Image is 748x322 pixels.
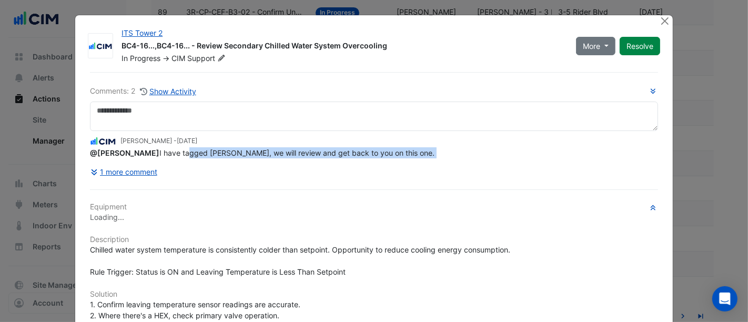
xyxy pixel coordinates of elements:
[660,15,671,26] button: Close
[90,163,158,181] button: 1 more comment
[712,286,737,311] div: Open Intercom Messenger
[90,203,658,212] h6: Equipment
[90,148,434,157] span: I have tagged [PERSON_NAME], we will review and get back to you on this one.
[90,85,197,97] div: Comments: 2
[583,41,600,52] span: More
[90,290,658,299] h6: Solution
[171,54,185,63] span: CIM
[90,235,658,244] h6: Description
[90,245,510,276] span: Chilled water system temperature is consistently colder than setpoint. Opportunity to reduce cool...
[122,28,163,37] a: ITS Tower 2
[90,213,124,222] span: Loading...
[576,37,615,55] button: More
[90,136,116,147] img: CIM
[120,136,197,146] small: [PERSON_NAME] -
[163,54,169,63] span: ->
[122,54,160,63] span: In Progress
[620,37,660,55] button: Resolve
[88,41,113,52] img: CIM
[90,148,159,157] span: chris.hall@honeywell.com [Honeywell]
[177,137,197,145] span: 2025-05-28 12:14:48
[139,85,197,97] button: Show Activity
[122,41,563,53] div: BC4-16...,BC4-16... - Review Secondary Chilled Water System Overcooling
[187,53,227,64] span: Support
